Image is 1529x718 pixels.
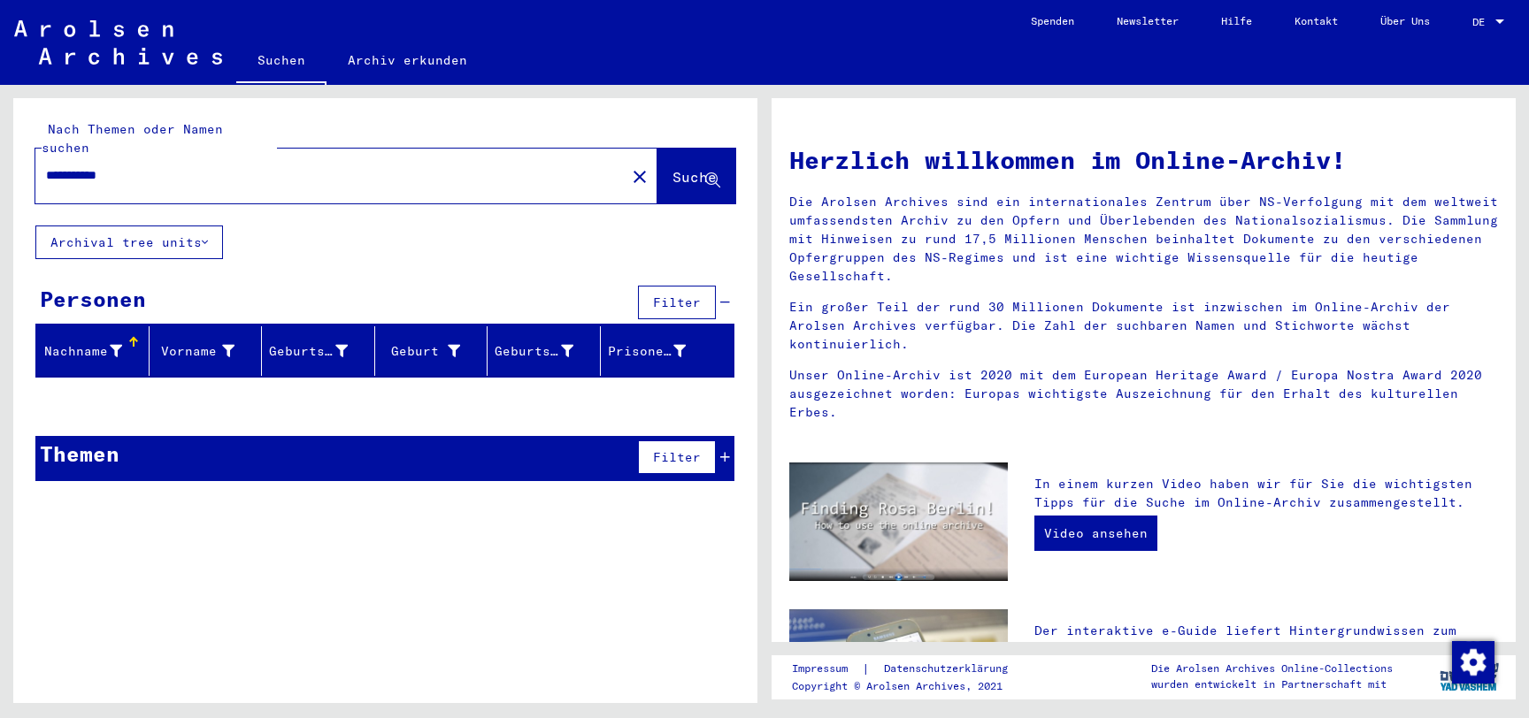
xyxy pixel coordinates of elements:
[672,168,717,186] span: Suche
[42,121,223,156] mat-label: Nach Themen oder Namen suchen
[792,660,1029,678] div: |
[382,342,461,361] div: Geburt‏
[653,294,701,310] span: Filter
[629,166,650,187] mat-icon: close
[789,141,1498,179] h1: Herzlich willkommen im Online-Archiv!
[375,326,488,376] mat-header-cell: Geburt‏
[1034,516,1157,551] a: Video ansehen
[789,366,1498,422] p: Unser Online-Archiv ist 2020 mit dem European Heritage Award / Europa Nostra Award 2020 ausgezeic...
[43,342,122,361] div: Nachname
[622,158,657,194] button: Clear
[789,193,1498,286] p: Die Arolsen Archives sind ein internationales Zentrum über NS-Verfolgung mit dem weltweit umfasse...
[1151,676,1393,692] p: wurden entwickelt in Partnerschaft mit
[150,326,263,376] mat-header-cell: Vorname
[495,337,600,365] div: Geburtsdatum
[657,149,735,203] button: Suche
[1452,641,1494,684] img: Zustimmung ändern
[43,337,149,365] div: Nachname
[601,326,734,376] mat-header-cell: Prisoner #
[1436,654,1502,699] img: yv_logo.png
[638,286,716,319] button: Filter
[792,678,1029,694] p: Copyright © Arolsen Archives, 2021
[40,438,119,470] div: Themen
[1034,622,1498,696] p: Der interaktive e-Guide liefert Hintergrundwissen zum Verständnis der Dokumente. Sie finden viele...
[157,337,262,365] div: Vorname
[608,342,687,361] div: Prisoner #
[1151,661,1393,676] p: Die Arolsen Archives Online-Collections
[40,283,146,315] div: Personen
[382,337,488,365] div: Geburt‏
[236,39,327,85] a: Suchen
[1472,16,1492,28] span: DE
[36,326,150,376] mat-header-cell: Nachname
[1034,475,1498,512] p: In einem kurzen Video haben wir für Sie die wichtigsten Tipps für die Suche im Online-Archiv zusa...
[35,225,223,259] button: Archival tree units
[488,326,601,376] mat-header-cell: Geburtsdatum
[870,660,1029,678] a: Datenschutzerklärung
[262,326,375,376] mat-header-cell: Geburtsname
[327,39,488,81] a: Archiv erkunden
[638,440,716,474] button: Filter
[495,342,573,361] div: Geburtsdatum
[653,449,701,465] span: Filter
[792,660,862,678] a: Impressum
[14,20,222,65] img: Arolsen_neg.svg
[789,298,1498,354] p: Ein großer Teil der rund 30 Millionen Dokumente ist inzwischen im Online-Archiv der Arolsen Archi...
[608,337,713,365] div: Prisoner #
[789,462,1008,581] img: video.jpg
[269,342,348,361] div: Geburtsname
[157,342,235,361] div: Vorname
[269,337,374,365] div: Geburtsname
